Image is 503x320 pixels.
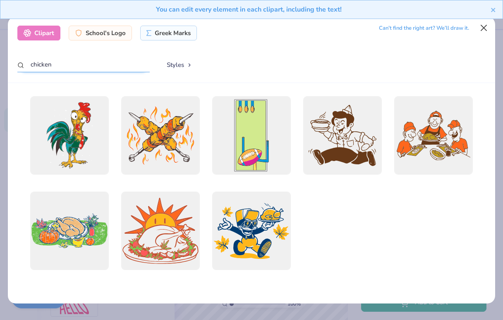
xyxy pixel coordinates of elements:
button: Styles [158,57,201,73]
div: Clipart [17,26,60,40]
div: School's Logo [69,26,132,40]
button: Close [476,20,492,36]
input: Search by name [17,57,150,72]
div: Greek Marks [140,26,197,40]
div: You can edit every element in each clipart, including the text! [7,5,491,14]
div: Can’t find the right art? We’ll draw it. [379,21,469,36]
button: close [491,5,496,14]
